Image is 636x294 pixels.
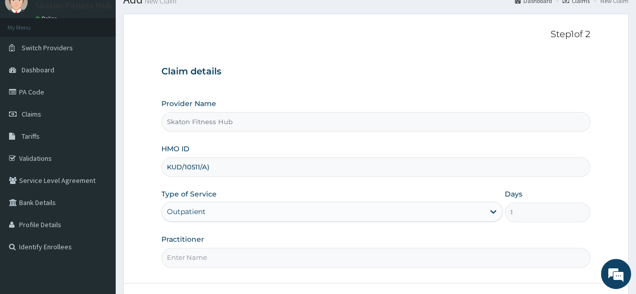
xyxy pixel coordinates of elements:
[22,110,41,119] span: Claims
[35,1,112,10] p: Skaton Fitness Hub
[505,189,522,199] label: Days
[161,66,590,77] h3: Claim details
[161,234,204,244] label: Practitioner
[161,99,216,109] label: Provider Name
[161,144,190,154] label: HMO ID
[161,157,590,177] input: Enter HMO ID
[161,248,590,267] input: Enter Name
[161,29,590,40] p: Step 1 of 2
[161,189,217,199] label: Type of Service
[22,43,73,52] span: Switch Providers
[22,65,54,74] span: Dashboard
[22,132,40,141] span: Tariffs
[35,15,59,22] a: Online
